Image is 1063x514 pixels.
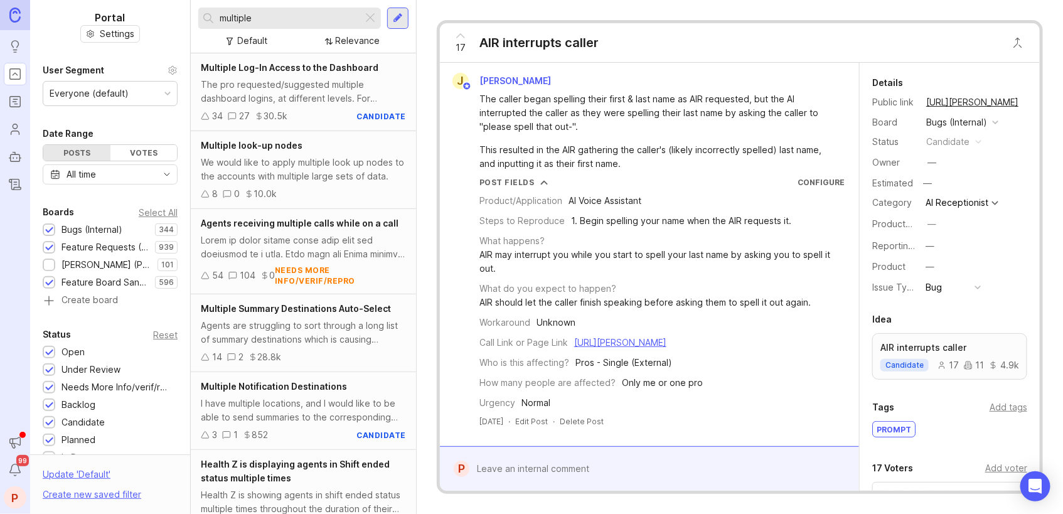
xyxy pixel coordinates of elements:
[201,319,406,346] div: Agents are struggling to sort through a long list of summary destinations which is causing summar...
[100,28,134,40] span: Settings
[479,248,845,276] div: AIR may interrupt you while you start to spell your last name by asking you to spell it out.
[252,428,268,442] div: 852
[201,156,406,183] div: We would like to apply multiple look up nodes to the accounts with multiple large sets of data.
[4,90,26,113] a: Roadmaps
[926,115,987,129] div: Bugs (Internal)
[159,242,174,252] p: 939
[191,209,416,294] a: Agents receiving multiple calls while on a callLorem ip dolor sitame conse adip elit sed doeiusmo...
[61,451,109,464] div: In Progress
[201,62,378,73] span: Multiple Log-In Access to the Dashboard
[234,187,240,201] div: 0
[873,422,915,437] div: prompt
[575,356,672,370] div: Pros - Single (External)
[926,260,934,274] div: —
[479,177,548,188] button: Post Fields
[212,109,223,123] div: 34
[201,233,406,261] div: Lorem ip dolor sitame conse adip elit sed doeiusmod te i utla. Etdo magn ali Enima minimv: Quisno...
[201,459,390,483] span: Health Z is displaying agents in Shift ended status multiple times
[479,356,569,370] div: Who is this affecting?
[479,143,834,171] div: This resulted in the AIR gathering the caller's (likely incorrectly spelled) last name, and input...
[9,8,21,22] img: Canny Home
[560,416,604,427] div: Delete Post
[990,400,1027,414] div: Add tags
[61,398,95,412] div: Backlog
[220,11,358,25] input: Search...
[4,118,26,141] a: Users
[257,350,281,364] div: 28.8k
[238,34,268,48] div: Default
[479,234,545,248] div: What happens?
[1005,30,1030,55] button: Close button
[43,126,93,141] div: Date Range
[445,73,561,89] a: J[PERSON_NAME]
[872,196,916,210] div: Category
[537,316,575,329] div: Unknown
[924,216,940,232] button: ProductboardID
[191,53,416,131] a: Multiple Log-In Access to the DashboardThe pro requested/suggested multiple dashboard logins, at ...
[233,428,238,442] div: 1
[622,376,703,390] div: Only me or one pro
[913,490,933,510] div: S
[929,490,949,510] div: M
[159,225,174,235] p: 344
[927,156,936,169] div: —
[4,486,26,509] button: P
[479,296,811,309] div: AIR should let the caller finish speaking before asking them to spell it out again.
[926,135,970,149] div: candidate
[985,461,1027,475] div: Add voter
[880,341,1019,354] p: AIR interrupts caller
[462,82,472,91] img: member badge
[43,145,110,161] div: Posts
[212,269,223,282] div: 54
[897,490,917,510] div: L
[4,35,26,58] a: Ideas
[50,87,129,100] div: Everyone (default)
[4,146,26,168] a: Autopilot
[357,111,407,122] div: candidate
[153,331,178,338] div: Reset
[569,194,641,208] div: AI Voice Assistant
[212,428,217,442] div: 3
[201,78,406,105] div: The pro requested/suggested multiple dashboard logins, at different levels. For example, the "own...
[43,205,74,220] div: Boards
[80,25,140,43] button: Settings
[479,376,616,390] div: How many people are affected?
[157,169,177,179] svg: toggle icon
[872,333,1027,380] a: AIR interrupts callercandidate17114.9k
[1020,471,1050,501] div: Open Intercom Messenger
[872,95,916,109] div: Public link
[357,430,407,441] div: candidate
[61,415,105,429] div: Candidate
[922,94,1022,110] a: [URL][PERSON_NAME]
[43,296,178,307] a: Create board
[264,109,287,123] div: 30.5k
[43,468,110,488] div: Update ' Default '
[61,240,149,254] div: Feature Requests (Internal)
[926,239,934,253] div: —
[927,217,936,231] div: —
[479,177,535,188] div: Post Fields
[574,337,666,348] a: [URL][PERSON_NAME]
[4,173,26,196] a: Changelog
[479,92,834,134] div: The caller began spelling their first & last name as AIR requested, but the AI interrupted the ca...
[61,276,149,289] div: Feature Board Sandbox [DATE]
[508,416,510,427] div: ·
[944,490,964,510] div: H
[238,350,243,364] div: 2
[479,336,568,350] div: Call Link or Page Link
[4,63,26,85] a: Portal
[239,109,250,123] div: 27
[454,461,469,477] div: P
[798,178,845,187] a: Configure
[479,194,562,208] div: Product/Application
[201,381,347,392] span: Multiple Notification Destinations
[4,431,26,454] button: Announcements
[336,34,380,48] div: Relevance
[456,41,466,55] span: 17
[872,135,916,149] div: Status
[553,416,555,427] div: ·
[61,433,95,447] div: Planned
[872,461,913,476] div: 17 Voters
[926,281,942,294] div: Bug
[989,361,1019,370] div: 4.9k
